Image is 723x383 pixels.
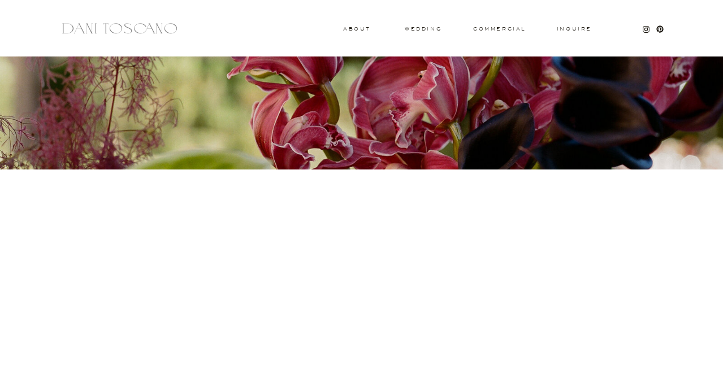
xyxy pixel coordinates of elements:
[405,27,441,31] a: wedding
[343,27,368,31] a: About
[556,27,592,32] a: Inquire
[473,27,525,31] a: commercial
